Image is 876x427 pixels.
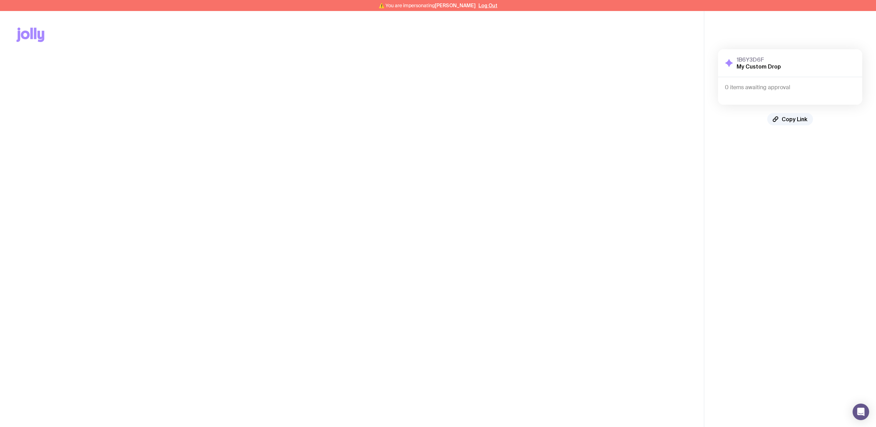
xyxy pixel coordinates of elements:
[782,116,808,123] span: Copy Link
[379,3,476,8] span: ⚠️ You are impersonating
[853,404,869,420] div: Open Intercom Messenger
[737,56,781,63] h3: 1B6Y3D6F
[478,3,497,8] button: Log Out
[435,3,476,8] span: [PERSON_NAME]
[767,113,813,125] button: Copy Link
[737,63,781,70] h2: My Custom Drop
[725,84,855,91] h4: 0 items awaiting approval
